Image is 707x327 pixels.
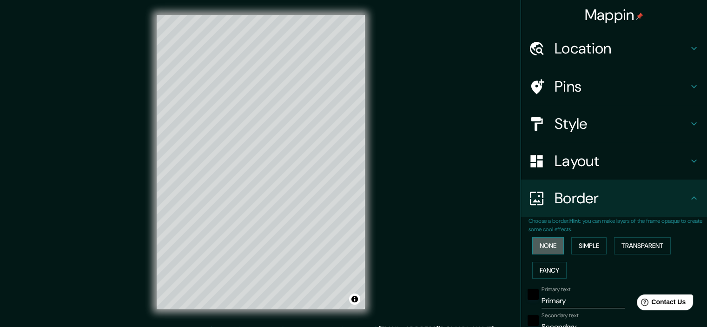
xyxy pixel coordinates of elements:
button: Simple [571,237,607,254]
b: Hint [569,217,580,225]
button: Fancy [532,262,567,279]
button: None [532,237,564,254]
div: Style [521,105,707,142]
h4: Mappin [585,6,644,24]
h4: Style [555,114,688,133]
h4: Location [555,39,688,58]
div: Layout [521,142,707,180]
button: Toggle attribution [349,294,360,305]
label: Secondary text [542,312,579,320]
h4: Border [555,189,688,207]
p: Choose a border. : you can make layers of the frame opaque to create some cool effects. [529,217,707,234]
button: black [528,289,539,300]
button: Transparent [614,237,671,254]
img: pin-icon.png [636,13,643,20]
div: Border [521,180,707,217]
iframe: Help widget launcher [624,291,697,317]
label: Primary text [542,286,570,294]
h4: Pins [555,77,688,96]
h4: Layout [555,152,688,170]
div: Location [521,30,707,67]
div: Pins [521,68,707,105]
button: black [528,315,539,326]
